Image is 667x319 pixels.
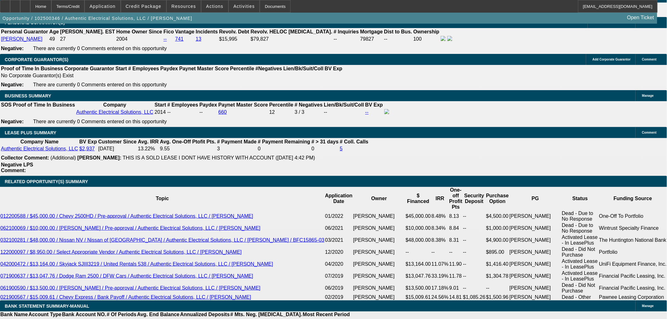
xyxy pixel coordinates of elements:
td: $895.00 [486,246,509,258]
td: $13,047.76 [405,270,431,282]
td: $45,000.00 [405,210,431,222]
td: [DATE] [98,146,137,152]
b: Negative LPS Comment: [1,162,33,173]
span: Credit Package [126,4,161,9]
b: Ownership [413,29,439,34]
span: Manage [642,94,654,97]
a: 660 [218,109,227,115]
td: 13.22% [137,146,159,152]
b: #Negatives [256,66,282,71]
td: UniFi Equipment Finance, Inc. [599,258,667,270]
td: One-Off To Portfolio [599,210,667,222]
td: 17.18% [431,282,449,294]
td: Activated Lease - In LeasePlus [562,258,599,270]
b: Company [103,102,126,107]
th: Annualized Deposits [180,311,230,318]
td: [PERSON_NAME] [509,210,561,222]
span: CORPORATE GUARANTOR(S) [5,57,68,62]
a: 061900590 / $13,500.00 / [PERSON_NAME] / Pre-approval / Authentic Electrical Solutions, LLC / [PE... [0,285,260,291]
td: [PERSON_NAME] [509,234,561,246]
td: -- [463,222,486,234]
b: # Coll. Calls [340,139,368,144]
img: facebook-icon.png [441,36,446,41]
b: Personal Guarantor [1,29,48,34]
td: -- [463,258,486,270]
td: [PERSON_NAME] [509,282,561,294]
td: 9.55 [159,146,216,152]
b: Customer Since [98,139,137,144]
a: Authentic Electrical Solutions, LLC [1,146,78,151]
th: Purchase Option [486,187,509,210]
td: Financial Pacific Leasing, Inc. [599,270,667,282]
a: -- [164,36,167,42]
b: Revolv. HELOC [MEDICAL_DATA]. [251,29,333,34]
td: 11.90 [449,258,463,270]
b: # Payment Made [217,139,257,144]
b: Avg. One-Off Ptofit Pts. [160,139,216,144]
b: # Employees [128,66,159,71]
span: (Additional) [50,155,76,160]
td: 8.38% [431,234,449,246]
th: PG [509,187,561,210]
b: Paydex [200,102,217,107]
a: $2,937 [79,146,95,151]
a: Open Ticket [625,12,657,23]
td: $4,500.00 [486,210,509,222]
button: Actions [201,0,228,12]
div: 3 / 3 [295,109,323,115]
td: -- [449,246,463,258]
th: Most Recent Period [303,311,350,318]
td: -- [384,36,413,43]
span: LEASE PLUS SUMMARY [5,130,56,135]
td: 06/2021 [325,222,353,234]
b: Paydex [160,66,178,71]
td: -- [431,246,449,258]
td: 100 [413,36,440,43]
th: # Of Periods [107,311,137,318]
td: 0 [311,146,339,152]
b: Start [115,66,127,71]
td: 14.81 [449,294,463,300]
td: [PERSON_NAME] [509,270,561,282]
td: $1,085.26 [463,294,486,300]
td: -- [324,109,364,116]
a: -- [365,109,369,115]
b: Avg. IRR [138,139,159,144]
img: linkedin-icon.png [447,36,452,41]
span: Activities [234,4,255,9]
th: $ Financed [405,187,431,210]
th: Proof of Time In Business [13,102,75,108]
td: Portfolio [599,246,667,258]
td: Activated Lease - In LeasePlus [562,234,599,246]
b: # Negatives [295,102,323,107]
b: Incidents [196,29,218,34]
td: Financial Pacific Leasing, Inc. [599,282,667,294]
a: 012200588 / $45,000.00 / Chevy 2500HD / Pre-approval / Authentic Electrical Solutions, LLC / [PER... [0,213,253,219]
span: BUSINESS SUMMARY [5,93,51,98]
b: Collector Comment: [1,155,49,160]
b: Fico [164,29,174,34]
th: IRR [431,187,449,210]
th: Funding Source [599,187,667,210]
b: # Payment Remaining [258,139,310,144]
td: 8.48% [431,210,449,222]
td: $1,304.78 [486,270,509,282]
td: 27 [60,36,115,43]
b: Paynet Master Score [179,66,229,71]
span: There are currently 0 Comments entered on this opportunity [33,119,167,124]
b: Vantage [175,29,194,34]
th: Status [562,187,599,210]
td: -- [463,282,486,294]
span: There are currently 0 Comments entered on this opportunity [33,82,167,87]
td: [PERSON_NAME] [509,222,561,234]
td: 9.01 [449,282,463,294]
button: Application [85,0,120,12]
span: RELATED OPPORTUNITY(S) SUMMARY [5,179,88,184]
td: 33.19% [431,270,449,282]
td: 06/2019 [325,282,353,294]
td: Activated Lease - In LeasePlus [562,270,599,282]
td: 04/2020 [325,258,353,270]
span: -- [167,109,171,115]
th: Security Deposit [463,187,486,210]
b: Mortgage [360,29,383,34]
